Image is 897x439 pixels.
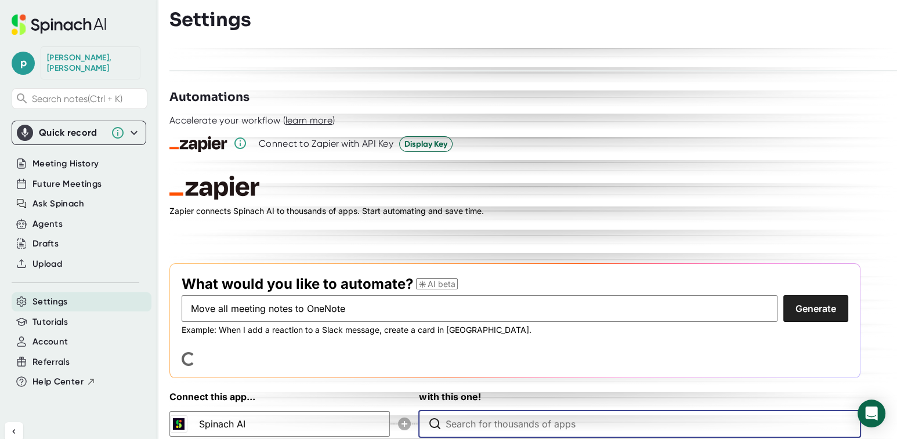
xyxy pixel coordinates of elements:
button: Display Key [399,136,453,152]
h3: Settings [169,9,251,31]
div: Hutson, Pamela [47,53,134,73]
button: Help Center [32,375,96,389]
span: Help Center [32,375,84,389]
button: Account [32,335,68,349]
div: Accelerate your workflow ( ) [169,115,335,126]
span: p [12,52,35,75]
button: Upload [32,257,62,271]
button: Ask Spinach [32,197,84,211]
div: Connect to Zapier with API Key [259,138,393,150]
h3: Automations [169,89,249,106]
button: Drafts [32,237,59,251]
div: Quick record [17,121,141,144]
button: Agents [32,217,63,231]
span: learn more [285,115,332,126]
button: Tutorials [32,315,68,329]
button: Meeting History [32,157,99,170]
button: Future Meetings [32,177,102,191]
span: Search notes (Ctrl + K) [32,93,144,104]
button: Referrals [32,355,70,369]
button: Settings [32,295,68,309]
div: Quick record [39,127,105,139]
span: Display Key [404,138,447,150]
div: Open Intercom Messenger [858,400,885,427]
